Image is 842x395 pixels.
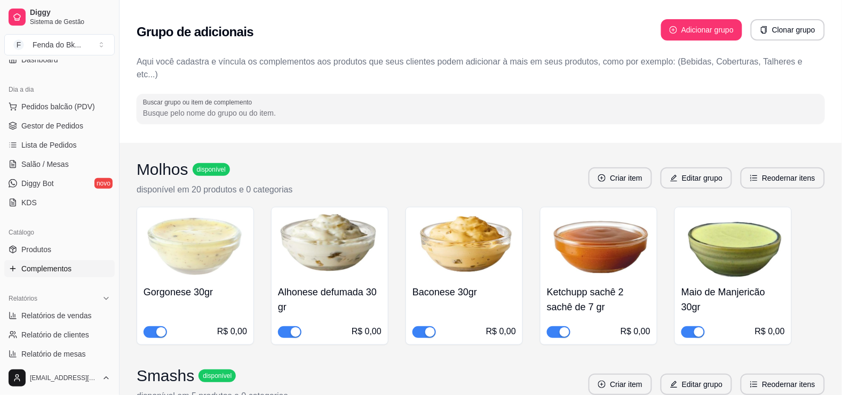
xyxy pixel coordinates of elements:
span: Dashboard [21,54,58,65]
h2: Grupo de adicionais [137,23,253,41]
div: R$ 0,00 [621,325,650,338]
span: copy [760,26,768,34]
h4: Gorgonese 30gr [144,285,247,300]
img: product-image [278,214,382,280]
span: Complementos [21,263,72,274]
p: Aqui você cadastra e víncula os complementos aos produtos que seus clientes podem adicionar à mai... [137,55,825,81]
label: Buscar grupo ou item de complemento [143,98,256,107]
img: product-image [412,214,516,280]
button: ordered-listReodernar itens [741,374,825,395]
span: Produtos [21,244,51,255]
a: Gestor de Pedidos [4,117,115,134]
span: Relatório de mesas [21,349,86,359]
button: plus-circleCriar item [589,167,652,189]
img: product-image [547,214,650,280]
div: R$ 0,00 [755,325,785,338]
span: Diggy [30,8,110,18]
h4: Ketchupp sachê 2 sachê de 7 gr [547,285,650,315]
span: F [13,39,24,50]
span: disponível [195,165,228,174]
img: product-image [144,214,247,280]
span: Pedidos balcão (PDV) [21,101,95,112]
button: [EMAIL_ADDRESS][DOMAIN_NAME] [4,365,115,391]
h4: Alhonese defumada 30 gr [278,285,382,315]
a: Salão / Mesas [4,156,115,173]
h4: Baconese 30gr [412,285,516,300]
span: Relatórios [9,294,37,303]
span: ordered-list [750,174,758,182]
span: Salão / Mesas [21,159,69,170]
a: Relatório de clientes [4,326,115,343]
a: Dashboard [4,51,115,68]
div: Catálogo [4,224,115,241]
span: ordered-list [750,381,758,388]
span: Relatórios de vendas [21,310,92,321]
a: KDS [4,194,115,211]
input: Buscar grupo ou item de complemento [143,108,819,118]
span: plus-circle [598,381,606,388]
span: Gestor de Pedidos [21,120,83,131]
span: plus-circle [598,174,606,182]
span: [EMAIL_ADDRESS][DOMAIN_NAME] [30,374,98,382]
a: Relatórios de vendas [4,307,115,324]
button: editEditar grupo [661,374,732,395]
div: R$ 0,00 [486,325,516,338]
a: Diggy Botnovo [4,175,115,192]
h4: Maio de Manjericão 30gr [681,285,785,315]
button: Select a team [4,34,115,55]
h3: Smashs [137,366,194,385]
span: Relatório de clientes [21,329,89,340]
span: KDS [21,197,37,208]
button: Pedidos balcão (PDV) [4,98,115,115]
span: plus-circle [670,26,677,34]
button: plus-circleAdicionar grupo [661,19,742,41]
div: R$ 0,00 [217,325,247,338]
img: product-image [681,214,785,280]
h3: Molhos [137,160,188,179]
span: edit [670,174,678,182]
button: plus-circleCriar item [589,374,652,395]
div: R$ 0,00 [352,325,382,338]
button: editEditar grupo [661,167,732,189]
div: Fenda do Bk ... [33,39,81,50]
a: Produtos [4,241,115,258]
span: Sistema de Gestão [30,18,110,26]
a: Lista de Pedidos [4,136,115,154]
a: DiggySistema de Gestão [4,4,115,30]
span: edit [670,381,678,388]
span: disponível [201,372,234,380]
a: Relatório de mesas [4,345,115,362]
a: Complementos [4,260,115,277]
div: Dia a dia [4,81,115,98]
button: ordered-listReodernar itens [741,167,825,189]
span: Diggy Bot [21,178,54,189]
span: Lista de Pedidos [21,140,77,150]
p: disponível em 20 produtos e 0 categorias [137,183,293,196]
button: copyClonar grupo [751,19,825,41]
